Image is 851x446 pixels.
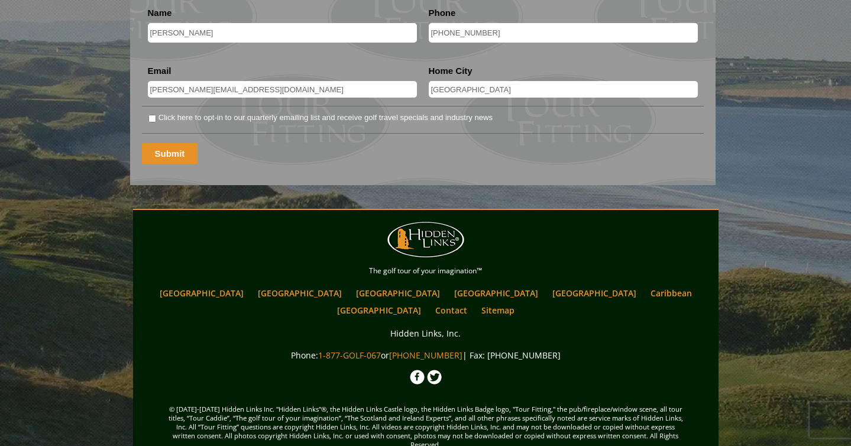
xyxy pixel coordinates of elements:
p: Hidden Links, Inc. [136,326,716,341]
a: Sitemap [475,302,520,319]
label: Phone [429,7,456,19]
a: [GEOGRAPHIC_DATA] [154,285,250,302]
a: [GEOGRAPHIC_DATA] [448,285,544,302]
p: Phone: or | Fax: [PHONE_NUMBER] [136,348,716,363]
a: 1-877-GOLF-067 [318,350,381,361]
a: [GEOGRAPHIC_DATA] [350,285,446,302]
img: Facebook [410,370,425,384]
input: Submit [142,143,198,164]
p: The golf tour of your imagination™ [136,264,716,277]
label: Name [148,7,172,19]
a: [GEOGRAPHIC_DATA] [252,285,348,302]
a: Caribbean [645,285,698,302]
a: [GEOGRAPHIC_DATA] [331,302,427,319]
a: [GEOGRAPHIC_DATA] [546,285,642,302]
label: Click here to opt-in to our quarterly emailing list and receive golf travel specials and industry... [158,112,493,124]
a: Contact [429,302,473,319]
a: [PHONE_NUMBER] [389,350,462,361]
label: Home City [429,65,473,77]
img: Twitter [427,370,442,384]
label: Email [148,65,172,77]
